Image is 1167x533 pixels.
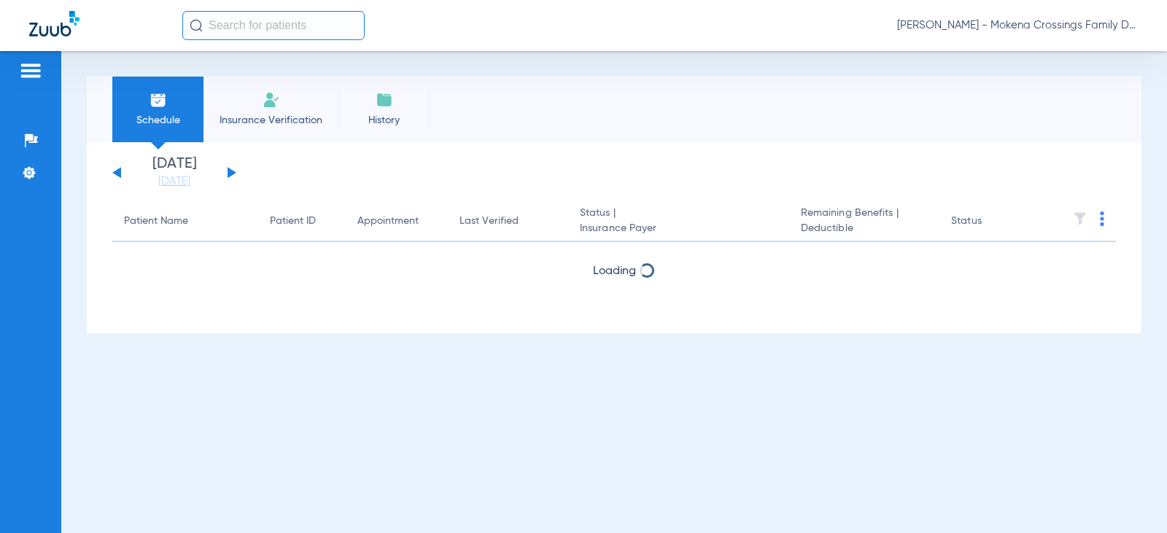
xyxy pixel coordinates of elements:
img: Manual Insurance Verification [263,91,280,109]
span: Insurance Payer [580,221,778,236]
img: Schedule [150,91,167,109]
input: Search for patients [182,11,365,40]
img: Zuub Logo [29,11,80,36]
th: Status [939,201,1038,242]
span: History [349,113,419,128]
span: Deductible [801,221,928,236]
a: [DATE] [131,174,218,189]
div: Patient Name [124,214,247,229]
div: Patient ID [270,214,334,229]
th: Status | [568,201,789,242]
img: Search Icon [190,19,203,32]
div: Appointment [357,214,436,229]
span: Insurance Verification [214,113,327,128]
img: hamburger-icon [19,62,42,79]
div: Patient Name [124,214,188,229]
li: [DATE] [131,157,218,189]
th: Remaining Benefits | [789,201,939,242]
div: Appointment [357,214,419,229]
span: [PERSON_NAME] - Mokena Crossings Family Dental [897,18,1138,33]
img: group-dot-blue.svg [1100,211,1104,226]
span: Loading [593,265,636,277]
img: History [376,91,393,109]
div: Patient ID [270,214,316,229]
div: Last Verified [460,214,557,229]
div: Last Verified [460,214,519,229]
img: filter.svg [1073,211,1087,226]
span: Schedule [123,113,193,128]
